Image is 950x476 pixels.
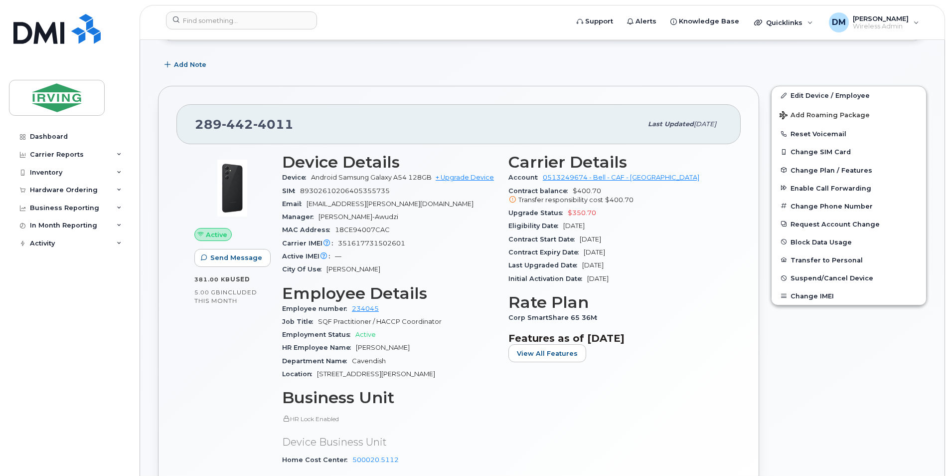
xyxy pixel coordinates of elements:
span: Alerts [635,16,656,26]
span: Employee number [282,305,352,312]
span: 5.00 GB [194,289,221,296]
span: Knowledge Base [679,16,739,26]
span: City Of Use [282,265,326,273]
span: Contract balance [508,187,573,195]
span: [PERSON_NAME] [326,265,380,273]
button: Change IMEI [772,287,926,305]
span: Employment Status [282,331,355,338]
span: Contract Expiry Date [508,248,584,256]
a: Knowledge Base [663,11,746,31]
span: Upgrade Status [508,209,568,217]
span: $400.70 [508,187,723,205]
a: 234045 [352,305,379,312]
div: Quicklinks [747,12,820,32]
span: 89302610206405355735 [300,187,390,195]
span: [STREET_ADDRESS][PERSON_NAME] [317,370,435,378]
span: [PERSON_NAME]-Awudzi [318,213,398,221]
p: Device Business Unit [282,435,496,450]
span: [PERSON_NAME] [356,344,410,351]
span: [PERSON_NAME] [853,14,909,22]
span: Enable Call Forwarding [791,184,871,192]
h3: Business Unit [282,389,496,407]
span: Device [282,174,311,181]
button: View All Features [508,344,586,362]
span: 4011 [253,117,294,132]
span: used [230,275,250,283]
button: Change Plan / Features [772,161,926,179]
a: Edit Device / Employee [772,86,926,104]
span: [DATE] [582,261,604,269]
a: 0513249674 - Bell - CAF - [GEOGRAPHIC_DATA] [543,174,699,181]
span: Send Message [210,253,262,262]
h3: Rate Plan [508,293,723,311]
span: HR Employee Name [282,344,356,351]
button: Send Message [194,249,271,267]
span: Wireless Admin [853,22,909,30]
span: Android Samsung Galaxy A54 128GB [311,174,432,181]
a: 500020.5112 [352,456,399,464]
span: [DATE] [587,275,609,282]
span: Change Plan / Features [791,166,872,174]
span: [DATE] [584,248,605,256]
span: [EMAIL_ADDRESS][PERSON_NAME][DOMAIN_NAME] [307,200,474,208]
a: + Upgrade Device [436,174,494,181]
span: Eligibility Date [508,222,563,230]
span: Manager [282,213,318,221]
span: MAC Address [282,226,335,234]
span: Contract Start Date [508,236,580,243]
span: SQF Practitioner / HACCP Coordinator [318,318,442,325]
span: Location [282,370,317,378]
span: 351617731502601 [338,239,405,247]
span: $400.70 [605,196,633,204]
span: Active IMEI [282,252,335,260]
button: Change SIM Card [772,143,926,161]
span: [DATE] [694,120,716,128]
h3: Device Details [282,153,496,171]
h3: Features as of [DATE] [508,332,723,344]
span: DM [832,16,846,28]
button: Transfer to Personal [772,251,926,269]
span: Add Roaming Package [780,111,870,121]
h3: Employee Details [282,284,496,302]
a: Alerts [620,11,663,31]
span: Quicklinks [766,18,802,26]
p: HR Lock Enabled [282,415,496,423]
span: Transfer responsibility cost [518,196,603,204]
span: 18CE94007CAC [335,226,390,234]
button: Suspend/Cancel Device [772,269,926,287]
span: 289 [195,117,294,132]
span: Last updated [648,120,694,128]
span: Add Note [174,60,206,69]
span: — [335,252,341,260]
span: [DATE] [563,222,585,230]
span: Active [355,331,376,338]
span: 381.00 KB [194,276,230,283]
span: Email [282,200,307,208]
span: [DATE] [580,236,601,243]
span: Initial Activation Date [508,275,587,282]
span: included this month [194,288,257,305]
span: Home Cost Center [282,456,352,464]
span: Suspend/Cancel Device [791,274,873,282]
span: Last Upgraded Date [508,261,582,269]
div: David Muir [822,12,926,32]
span: Cavendish [352,357,386,365]
span: Job Title [282,318,318,325]
span: Account [508,174,543,181]
span: Corp SmartShare 65 36M [508,314,602,321]
button: Reset Voicemail [772,125,926,143]
button: Enable Call Forwarding [772,179,926,197]
button: Add Roaming Package [772,104,926,125]
a: Support [570,11,620,31]
span: $350.70 [568,209,596,217]
span: Active [206,230,227,239]
button: Change Phone Number [772,197,926,215]
img: image20231002-3703462-17nx3v8.jpeg [202,158,262,218]
button: Block Data Usage [772,233,926,251]
button: Add Note [158,56,215,74]
span: Support [585,16,613,26]
h3: Carrier Details [508,153,723,171]
span: Department Name [282,357,352,365]
input: Find something... [166,11,317,29]
span: 442 [222,117,253,132]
